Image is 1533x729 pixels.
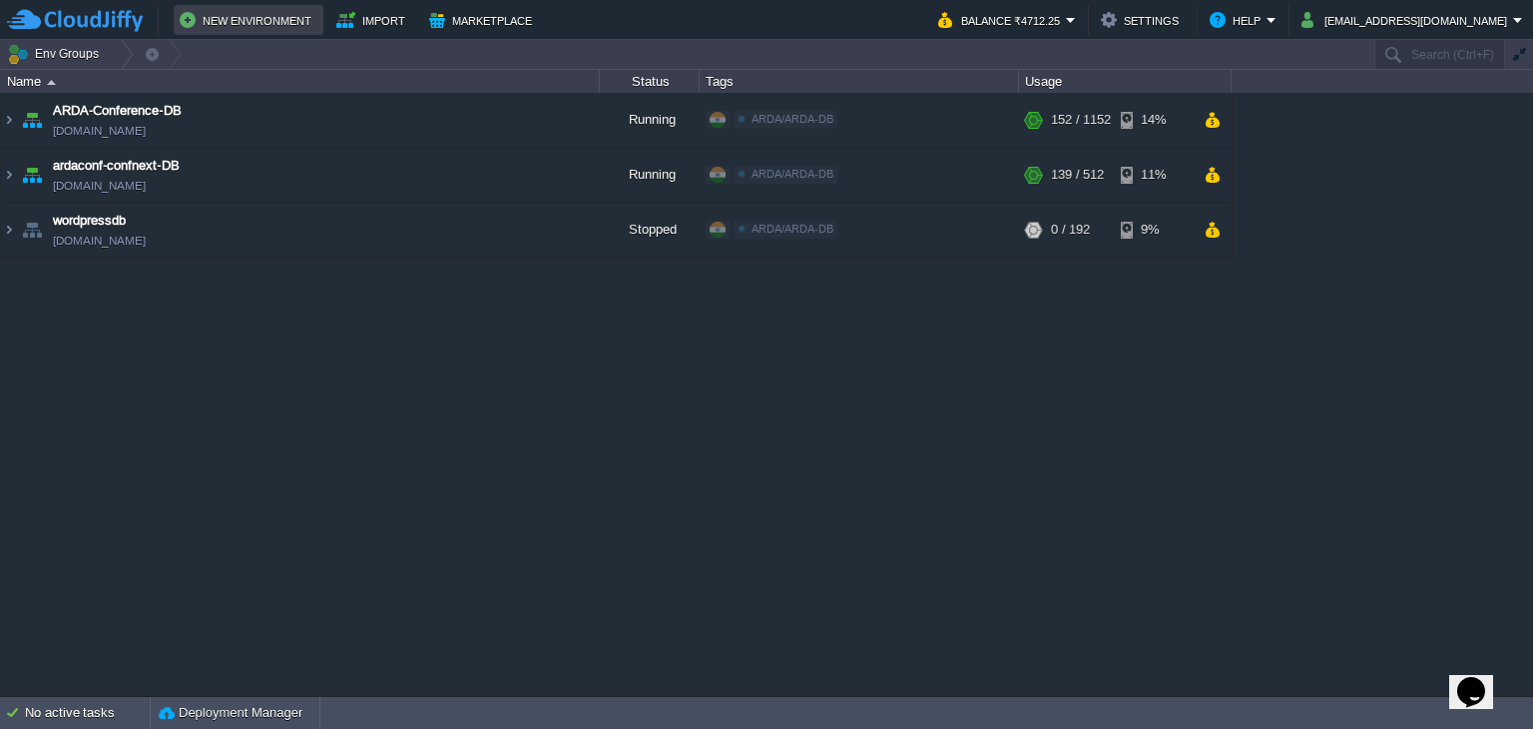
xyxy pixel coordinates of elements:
button: Env Groups [7,40,106,68]
img: AMDAwAAAACH5BAEAAAAALAAAAAABAAEAAAICRAEAOw== [1,148,17,202]
img: AMDAwAAAACH5BAEAAAAALAAAAAABAAEAAAICRAEAOw== [1,93,17,147]
button: Import [336,8,411,32]
img: CloudJiffy [7,8,143,33]
img: AMDAwAAAACH5BAEAAAAALAAAAAABAAEAAAICRAEAOw== [47,80,56,85]
div: Name [2,70,599,93]
button: Settings [1101,8,1185,32]
img: AMDAwAAAACH5BAEAAAAALAAAAAABAAEAAAICRAEAOw== [18,93,46,147]
div: 152 / 1152 [1051,93,1111,147]
span: ARDA/ARDA-DB [752,113,833,125]
a: wordpressdb [53,211,126,231]
div: 9% [1121,203,1186,257]
div: 0 / 192 [1051,203,1090,257]
div: Tags [701,70,1018,93]
div: Status [601,70,699,93]
a: ARDA-Conference-DB [53,101,182,121]
img: AMDAwAAAACH5BAEAAAAALAAAAAABAAEAAAICRAEAOw== [18,148,46,202]
button: Deployment Manager [159,703,302,723]
div: Running [600,148,700,202]
a: ardaconf-confnext-DB [53,156,180,176]
div: No active tasks [25,697,150,729]
button: [EMAIL_ADDRESS][DOMAIN_NAME] [1301,8,1513,32]
div: Running [600,93,700,147]
iframe: chat widget [1449,649,1513,709]
span: ARDA/ARDA-DB [752,223,833,235]
img: AMDAwAAAACH5BAEAAAAALAAAAAABAAEAAAICRAEAOw== [18,203,46,257]
div: Usage [1020,70,1231,93]
div: 139 / 512 [1051,148,1104,202]
div: Stopped [600,203,700,257]
span: [DOMAIN_NAME] [53,121,146,141]
button: New Environment [180,8,317,32]
span: ARDA/ARDA-DB [752,168,833,180]
button: Balance ₹4712.25 [938,8,1066,32]
button: Help [1210,8,1267,32]
div: 11% [1121,148,1186,202]
span: [DOMAIN_NAME] [53,231,146,251]
img: AMDAwAAAACH5BAEAAAAALAAAAAABAAEAAAICRAEAOw== [1,203,17,257]
button: Marketplace [429,8,538,32]
span: [DOMAIN_NAME] [53,176,146,196]
div: 14% [1121,93,1186,147]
